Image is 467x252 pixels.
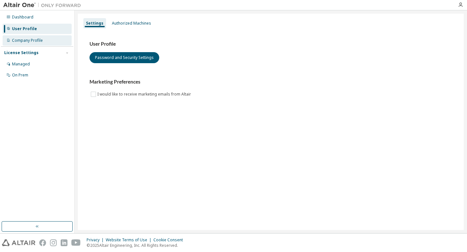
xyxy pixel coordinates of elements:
div: User Profile [12,26,37,31]
h3: Marketing Preferences [90,79,452,85]
div: Cookie Consent [153,237,187,243]
div: Settings [86,21,103,26]
button: Password and Security Settings [90,52,159,63]
h3: User Profile [90,41,452,47]
div: Dashboard [12,15,33,20]
div: Authorized Machines [112,21,151,26]
div: License Settings [4,50,39,55]
label: I would like to receive marketing emails from Altair [97,90,192,98]
div: Website Terms of Use [106,237,153,243]
img: instagram.svg [50,239,57,246]
div: Managed [12,62,30,67]
div: Company Profile [12,38,43,43]
p: © 2025 Altair Engineering, Inc. All Rights Reserved. [87,243,187,248]
img: facebook.svg [39,239,46,246]
div: Privacy [87,237,106,243]
img: Altair One [3,2,84,8]
img: youtube.svg [71,239,81,246]
img: linkedin.svg [61,239,67,246]
img: altair_logo.svg [2,239,35,246]
div: On Prem [12,73,28,78]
